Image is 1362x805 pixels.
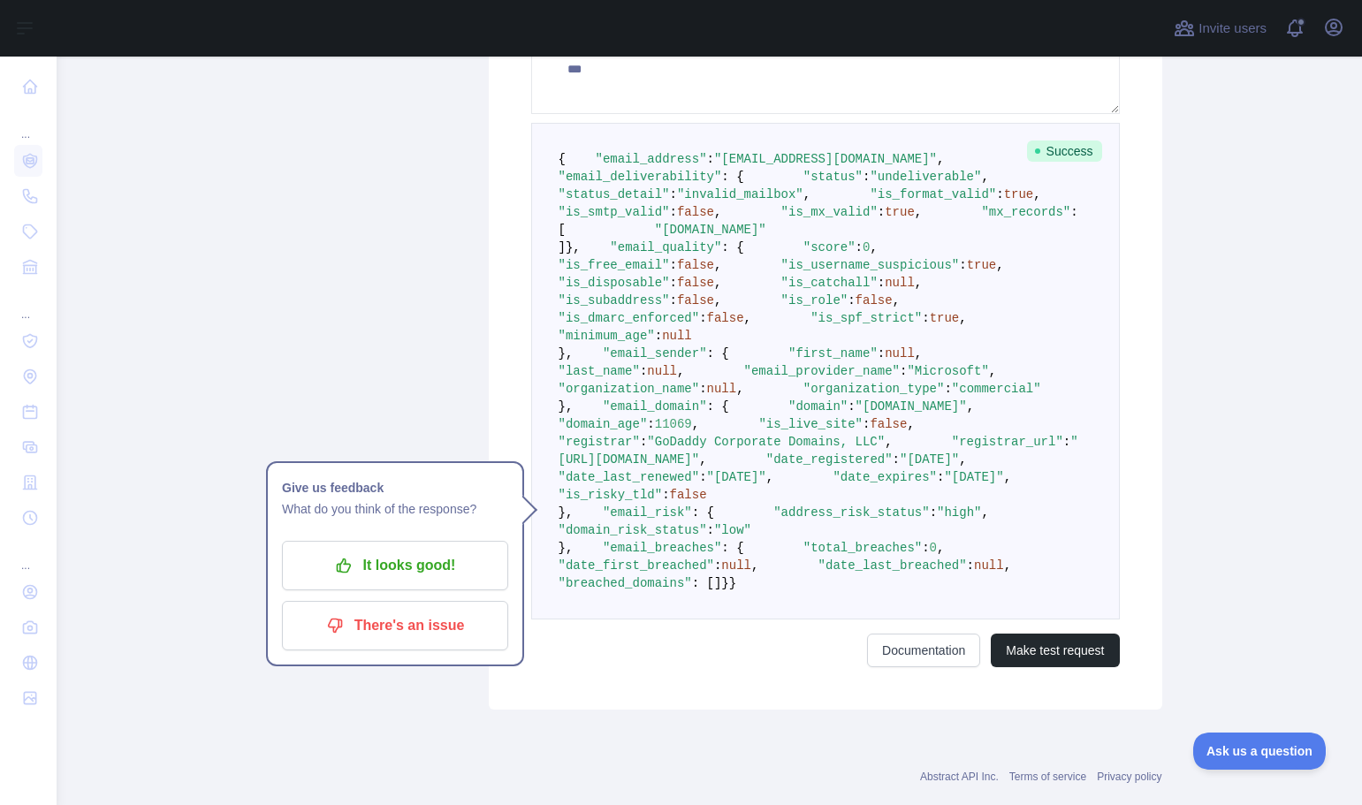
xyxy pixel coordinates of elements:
span: Invite users [1198,19,1267,39]
span: "is_username_suspicious" [781,258,960,272]
span: : [937,470,944,484]
button: It looks good! [282,541,508,590]
a: Documentation [867,634,980,667]
span: "domain_age" [559,417,648,431]
span: , [803,187,810,201]
span: "breached_domains" [559,576,692,590]
span: , [744,311,751,325]
span: 0 [930,541,937,555]
div: ... [14,537,42,573]
span: "high" [937,505,981,520]
span: "is_smtp_valid" [559,205,670,219]
span: , [714,258,721,272]
iframe: Toggle Customer Support [1193,733,1327,770]
span: : [699,382,706,396]
span: "last_name" [559,364,640,378]
span: "date_registered" [766,452,893,467]
span: , [981,170,988,184]
a: Privacy policy [1097,771,1161,783]
p: There's an issue [295,611,495,641]
span: "registrar" [559,435,640,449]
span: , [699,452,706,467]
span: false [677,293,714,308]
span: , [751,558,758,573]
span: ] [559,240,566,254]
span: : [863,170,870,184]
span: : [640,435,647,449]
span: , [714,276,721,290]
span: null [647,364,677,378]
span: , [714,205,721,219]
span: : [848,293,855,308]
span: "status_detail" [559,187,670,201]
span: "score" [803,240,856,254]
span: : [878,346,885,361]
span: "email_deliverability" [559,170,722,184]
span: : [647,417,654,431]
span: , [692,417,699,431]
span: : [714,558,721,573]
span: 0 [863,240,870,254]
span: : [893,452,900,467]
span: : [655,329,662,343]
span: : [662,488,669,502]
span: "domain" [788,399,848,414]
span: : [878,276,885,290]
span: : [944,382,951,396]
span: : [967,558,974,573]
span: } [729,576,736,590]
button: There's an issue [282,601,508,650]
span: : [699,470,706,484]
span: : [699,311,706,325]
span: "status" [803,170,863,184]
span: "email_address" [596,152,707,166]
span: "date_expires" [833,470,937,484]
span: : [930,505,937,520]
button: Invite users [1170,14,1270,42]
span: , [989,364,996,378]
span: "undeliverable" [870,170,981,184]
span: false [670,488,707,502]
span: null [885,346,915,361]
span: null [721,558,751,573]
span: : [670,258,677,272]
span: "is_dmarc_enforced" [559,311,700,325]
p: It looks good! [295,551,495,581]
span: "date_last_breached" [818,558,967,573]
span: "is_disposable" [559,276,670,290]
span: "total_breaches" [803,541,922,555]
div: ... [14,286,42,322]
span: , [937,541,944,555]
span: "is_free_email" [559,258,670,272]
span: "[DOMAIN_NAME]" [655,223,766,237]
span: , [915,205,922,219]
span: : [670,205,677,219]
span: }, [559,399,574,414]
span: , [981,505,988,520]
span: : [707,152,714,166]
span: : [856,240,863,254]
a: Terms of service [1009,771,1086,783]
span: }, [559,505,574,520]
span: "date_first_breached" [559,558,714,573]
span: "organization_name" [559,382,700,396]
span: , [893,293,900,308]
span: false [677,276,714,290]
a: Abstract API Inc. [920,771,999,783]
span: }, [559,541,574,555]
span: : { [721,541,743,555]
span: , [996,258,1003,272]
span: false [677,205,714,219]
span: null [662,329,692,343]
span: true [885,205,915,219]
span: "email_quality" [610,240,721,254]
span: : [] [692,576,722,590]
span: 11069 [655,417,692,431]
span: "first_name" [788,346,878,361]
span: Success [1027,140,1102,162]
span: "organization_type" [803,382,945,396]
span: "email_domain" [603,399,707,414]
span: false [870,417,907,431]
span: }, [566,240,581,254]
span: : [900,364,907,378]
